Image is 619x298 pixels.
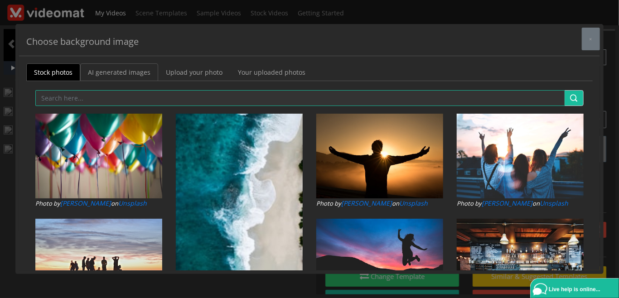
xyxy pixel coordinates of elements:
[532,199,540,207] i: on
[35,90,565,106] input: Search here...
[230,63,313,81] a: Your uploaded photos
[392,199,399,207] i: on
[399,199,428,207] a: Unsplash
[341,199,392,207] a: [PERSON_NAME]
[540,199,568,207] a: Unsplash
[111,199,118,207] i: on
[60,199,111,207] a: [PERSON_NAME]
[457,114,584,198] img: photo-1529333166437-7750a6dd5a70
[590,35,592,42] span: ×
[26,35,139,48] h5: Choose background image
[118,199,147,207] a: Unsplash
[26,63,80,81] a: Stock photos
[582,28,600,50] button: Close
[316,114,443,198] img: photo-1499209974431-9dddcece7f88
[316,219,443,290] img: photo-1443916568596-df5a58c445e9
[549,286,600,293] span: Live help is online...
[533,281,619,298] a: Live help is online...
[482,199,532,207] a: [PERSON_NAME]
[35,114,162,198] img: photo-1530103862676-de8c9debad1d
[316,199,341,207] i: Photo by
[80,63,158,81] a: AI generated images
[457,199,482,207] i: Photo by
[35,199,60,207] i: Photo by
[158,63,230,81] a: Upload your photo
